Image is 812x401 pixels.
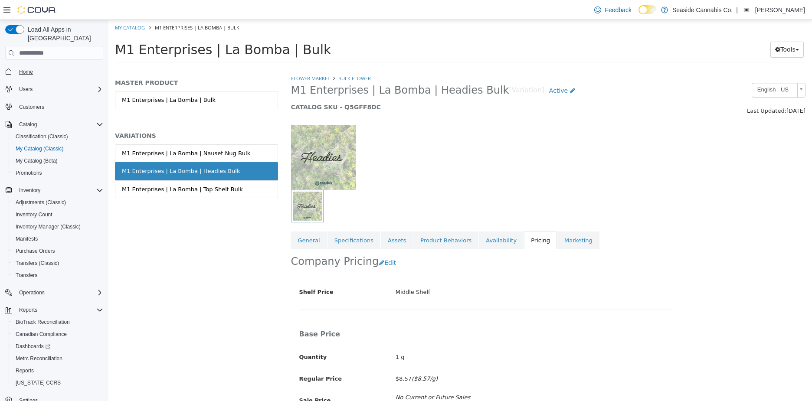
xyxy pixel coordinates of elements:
span: Classification (Classic) [12,131,103,142]
span: [DATE] [678,88,697,94]
span: Dashboards [12,341,103,352]
span: $8.57 [287,355,303,362]
span: Inventory Manager (Classic) [12,222,103,232]
span: Purchase Orders [12,246,103,256]
button: Reports [2,304,107,316]
h5: MASTER PRODUCT [7,59,170,67]
p: [PERSON_NAME] [755,5,805,15]
span: Reports [12,365,103,376]
a: Bulk Flower [230,55,262,62]
span: Catalog [16,119,103,130]
span: Load All Apps in [GEOGRAPHIC_DATA] [24,25,103,42]
a: Transfers [12,270,41,280]
div: M1 Enterprises | La Bomba | Nauset Nug Bulk [13,129,142,138]
button: My Catalog (Beta) [9,155,107,167]
button: Transfers (Classic) [9,257,107,269]
a: My Catalog [7,4,36,11]
span: Inventory Manager (Classic) [16,223,81,230]
span: My Catalog (Beta) [16,157,58,164]
span: Transfers (Classic) [12,258,103,268]
button: Adjustments (Classic) [9,196,107,209]
span: Quantity [191,334,219,340]
span: Customers [16,101,103,112]
button: Purchase Orders [9,245,107,257]
a: English - US [643,63,697,78]
button: Canadian Compliance [9,328,107,340]
button: Inventory [16,185,44,196]
a: General [183,212,219,230]
em: ($8.57/g) [303,355,329,362]
span: Users [19,86,33,93]
span: Canadian Compliance [12,329,103,339]
span: Manifests [12,234,103,244]
div: M1 Enterprises | La Bomba | Headies Bulk [13,147,131,156]
a: Product Behaviors [305,212,370,230]
button: Reports [9,365,107,377]
span: Customers [19,104,44,111]
span: Transfers (Classic) [16,260,59,267]
button: Promotions [9,167,107,179]
button: Operations [2,287,107,299]
span: Operations [16,287,103,298]
a: Dashboards [9,340,107,352]
span: [US_STATE] CCRS [16,379,61,386]
button: Classification (Classic) [9,130,107,143]
a: Flower Market [183,55,222,62]
a: Adjustments (Classic) [12,197,69,208]
span: Catalog [19,121,37,128]
span: Reports [19,306,37,313]
button: Catalog [2,118,107,130]
span: My Catalog (Classic) [12,143,103,154]
a: M1 Enterprises | La Bomba | Bulk [7,71,170,89]
span: M1 Enterprises | La Bomba | Headies Bulk [183,64,401,77]
input: Dark Mode [638,5,657,14]
a: Assets [272,212,304,230]
span: Inventory Count [16,211,52,218]
p: Seaside Cannabis Co. [672,5,733,15]
button: Edit [270,235,292,251]
a: Metrc Reconciliation [12,353,66,364]
a: Purchase Orders [12,246,59,256]
span: Sale Price [191,377,223,384]
span: My Catalog (Beta) [12,156,103,166]
h4: Base Price [184,310,570,319]
h5: VARIATIONS [7,112,170,120]
span: Metrc Reconciliation [12,353,103,364]
button: Catalog [16,119,40,130]
span: Feedback [605,6,631,14]
button: BioTrack Reconciliation [9,316,107,328]
a: Canadian Compliance [12,329,70,339]
h5: CATALOG SKU - Q5GFF8DC [183,83,565,91]
button: Operations [16,287,48,298]
button: Tools [662,22,695,38]
button: Home [2,65,107,78]
button: Metrc Reconciliation [9,352,107,365]
span: Active [441,67,459,74]
a: Customers [16,102,48,112]
span: Reports [16,367,34,374]
span: Regular Price [191,355,233,362]
a: Dashboards [12,341,54,352]
h2: Company Pricing [183,235,271,248]
a: Pricing [416,212,449,230]
span: Middle Shelf [287,269,322,275]
small: [Variation] [401,67,436,74]
span: Dashboards [16,343,50,350]
span: English - US [644,63,685,77]
img: 150 [183,105,248,170]
span: Operations [19,289,45,296]
span: Adjustments (Classic) [16,199,66,206]
button: My Catalog (Classic) [9,143,107,155]
button: Customers [2,101,107,113]
a: Promotions [12,168,46,178]
a: Availability [370,212,415,230]
span: BioTrack Reconciliation [16,319,70,326]
a: Specifications [219,212,272,230]
span: Promotions [12,168,103,178]
span: Home [16,66,103,77]
span: M1 Enterprises | La Bomba | Bulk [7,22,223,37]
button: Users [16,84,36,95]
span: Manifests [16,235,38,242]
a: My Catalog (Classic) [12,143,67,154]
